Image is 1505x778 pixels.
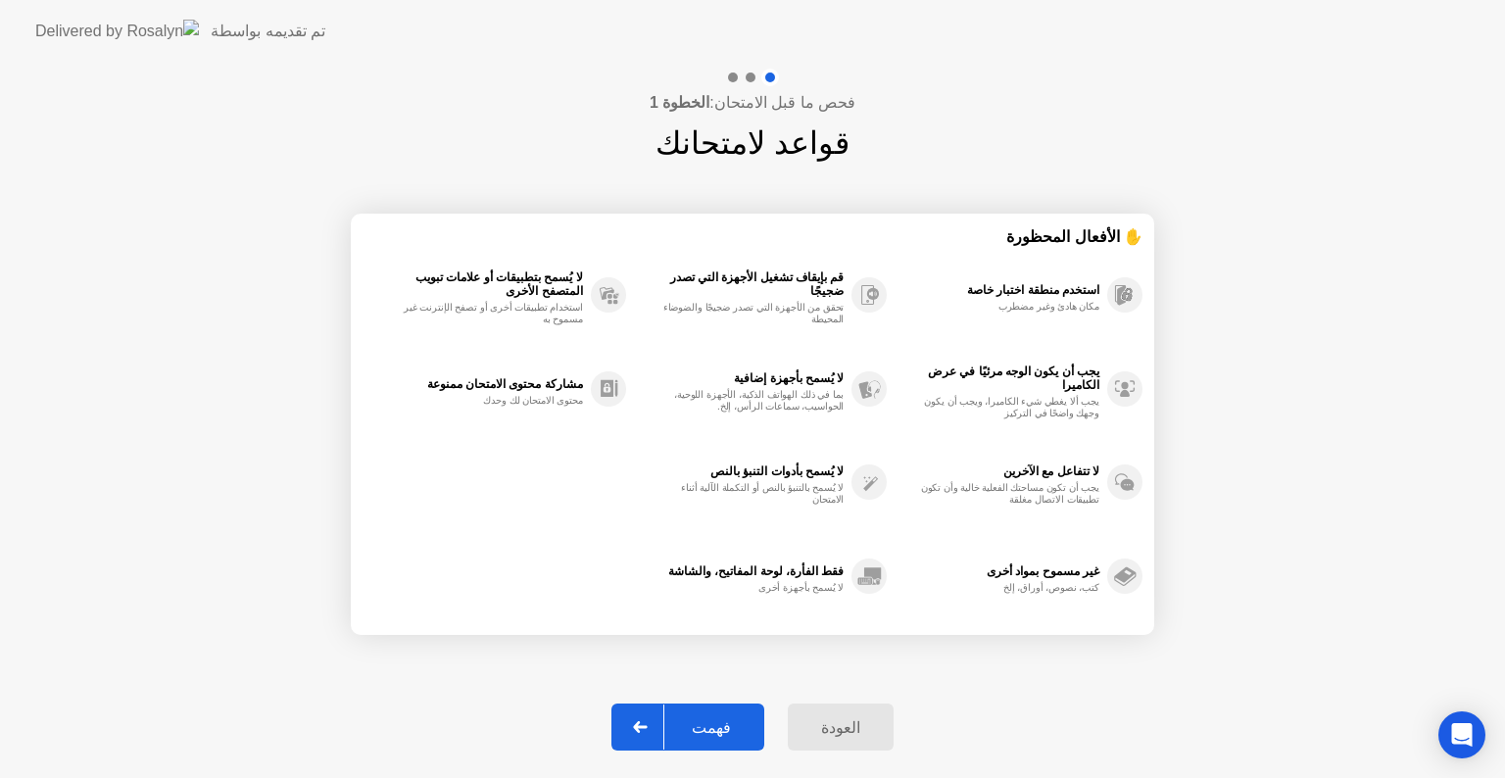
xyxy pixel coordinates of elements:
[914,582,1099,594] div: كتب، نصوص، أوراق، إلخ
[611,704,764,751] button: فهمت
[35,20,199,42] img: Delivered by Rosalyn
[897,283,1099,297] div: استخدم منطقة اختبار خاصة
[211,20,325,43] div: تم تقديمه بواسطة
[1438,711,1485,758] div: Open Intercom Messenger
[650,91,855,115] h4: فحص ما قبل الامتحان:
[914,301,1099,313] div: مكان هادئ وغير مضطرب
[650,94,709,111] b: الخطوة 1
[914,482,1099,506] div: يجب أن تكون مساحتك الفعلية خالية وأن تكون تطبيقات الاتصال مغلقة
[636,270,845,298] div: قم بإيقاف تشغيل الأجهزة التي تصدر ضجيجًا
[398,302,583,325] div: استخدام تطبيقات أخرى أو تصفح الإنترنت غير مسموح به
[897,464,1099,478] div: لا تتفاعل مع الآخرين
[658,389,844,413] div: بما في ذلك الهواتف الذكية، الأجهزة اللوحية، الحواسيب، سماعات الرأس، إلخ.
[636,371,845,385] div: لا يُسمح بأجهزة إضافية
[788,704,894,751] button: العودة
[664,718,758,737] div: فهمت
[658,302,844,325] div: تحقق من الأجهزة التي تصدر ضجيجًا والضوضاء المحيطة
[372,377,583,391] div: مشاركة محتوى الامتحان ممنوعة
[636,464,845,478] div: لا يُسمح بأدوات التنبؤ بالنص
[363,225,1142,248] div: ✋ الأفعال المحظورة
[658,582,844,594] div: لا يُسمح بأجهزة أخرى
[398,395,583,407] div: محتوى الامتحان لك وحدك
[636,564,845,578] div: فقط الفأرة، لوحة المفاتيح، والشاشة
[372,270,583,298] div: لا يُسمح بتطبيقات أو علامات تبويب المتصفح الأخرى
[658,482,844,506] div: لا يُسمح بالتنبؤ بالنص أو التكملة الآلية أثناء الامتحان
[794,718,888,737] div: العودة
[897,365,1099,392] div: يجب أن يكون الوجه مرئيًا في عرض الكاميرا
[914,396,1099,419] div: يجب ألا يغطي شيء الكاميرا، ويجب أن يكون وجهك واضحًا في التركيز
[897,564,1099,578] div: غير مسموح بمواد أخرى
[655,120,850,167] h1: قواعد لامتحانك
